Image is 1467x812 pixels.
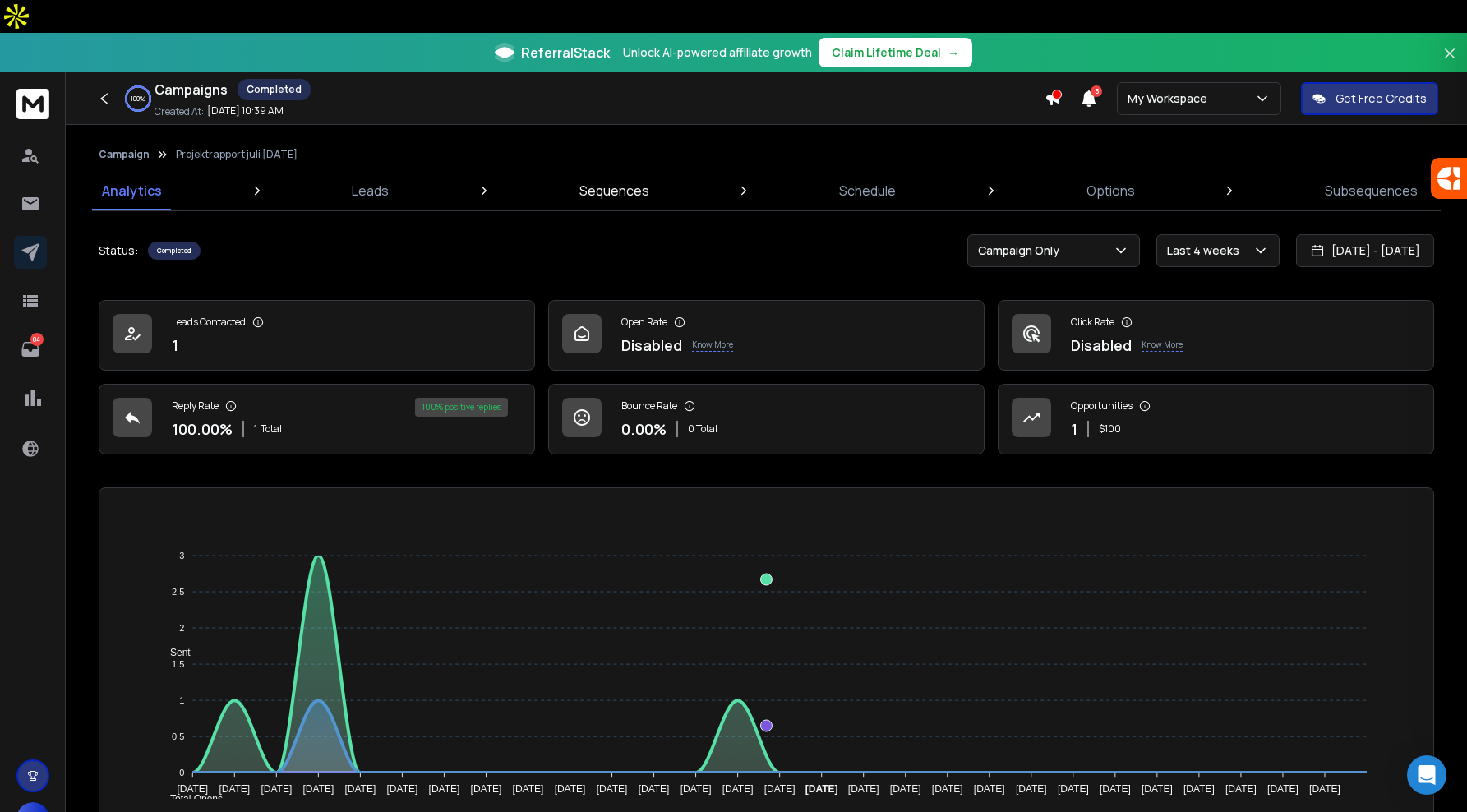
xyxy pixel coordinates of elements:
[932,783,963,795] tspan: [DATE]
[688,422,717,436] p: 0 Total
[30,333,44,346] p: 84
[579,181,649,201] p: Sequences
[974,783,1005,795] tspan: [DATE]
[621,399,677,413] p: Bounce Rate
[254,422,257,436] span: 1
[521,43,610,62] span: ReferralStack
[548,384,985,454] a: Bounce Rate0.00%0 Total
[805,783,838,795] tspan: [DATE]
[1183,783,1215,795] tspan: [DATE]
[998,300,1434,371] a: Click RateDisabledKnow More
[179,695,184,705] tspan: 1
[1077,171,1145,210] a: Options
[1325,181,1418,201] p: Subsequences
[722,783,754,795] tspan: [DATE]
[172,659,184,669] tspan: 1.5
[1071,418,1077,441] p: 1
[219,783,250,795] tspan: [DATE]
[99,384,535,454] a: Reply Rate100.00%1Total100% positive replies
[1336,90,1427,107] p: Get Free Credits
[621,334,682,357] p: Disabled
[680,783,712,795] tspan: [DATE]
[621,316,667,329] p: Open Rate
[102,181,162,201] p: Analytics
[92,171,172,210] a: Analytics
[471,783,502,795] tspan: [DATE]
[848,783,879,795] tspan: [DATE]
[948,44,959,61] span: →
[1315,171,1428,210] a: Subsequences
[1100,783,1131,795] tspan: [DATE]
[1058,783,1089,795] tspan: [DATE]
[1309,783,1340,795] tspan: [DATE]
[172,334,178,357] p: 1
[1439,43,1460,82] button: Close banner
[172,316,246,329] p: Leads Contacted
[155,105,204,118] p: Created At:
[1128,90,1214,107] p: My Workspace
[344,783,376,795] tspan: [DATE]
[155,80,228,99] h1: Campaigns
[1099,422,1121,436] p: $ 100
[177,783,208,795] tspan: [DATE]
[342,171,399,210] a: Leads
[1142,339,1183,352] p: Know More
[1071,399,1133,413] p: Opportunities
[172,399,219,413] p: Reply Rate
[597,783,628,795] tspan: [DATE]
[1142,783,1173,795] tspan: [DATE]
[99,148,150,161] button: Campaign
[1071,334,1132,357] p: Disabled
[131,94,145,104] p: 100 %
[179,551,184,561] tspan: 3
[14,333,47,366] a: 84
[158,793,223,805] span: Total Opens
[207,104,284,118] p: [DATE] 10:39 AM
[387,783,418,795] tspan: [DATE]
[548,300,985,371] a: Open RateDisabledKnow More
[621,418,667,441] p: 0.00 %
[839,181,896,201] p: Schedule
[1167,242,1246,259] p: Last 4 weeks
[639,783,670,795] tspan: [DATE]
[764,783,796,795] tspan: [DATE]
[1407,755,1446,795] div: Open Intercom Messenger
[1086,181,1135,201] p: Options
[819,38,972,67] button: Claim Lifetime Deal→
[148,242,201,260] div: Completed
[1225,783,1257,795] tspan: [DATE]
[261,783,292,795] tspan: [DATE]
[829,171,906,210] a: Schedule
[978,242,1066,259] p: Campaign Only
[1267,783,1299,795] tspan: [DATE]
[623,44,812,61] p: Unlock AI-powered affiliate growth
[415,398,508,417] div: 100 % positive replies
[570,171,659,210] a: Sequences
[179,623,184,633] tspan: 2
[352,181,389,201] p: Leads
[172,731,184,741] tspan: 0.5
[302,783,334,795] tspan: [DATE]
[1091,85,1102,97] span: 5
[99,300,535,371] a: Leads Contacted1
[238,79,311,100] div: Completed
[890,783,921,795] tspan: [DATE]
[513,783,544,795] tspan: [DATE]
[176,148,298,161] p: Projektrapport juli [DATE]
[555,783,586,795] tspan: [DATE]
[1016,783,1047,795] tspan: [DATE]
[179,768,184,777] tspan: 0
[172,587,184,597] tspan: 2.5
[1296,234,1434,267] button: [DATE] - [DATE]
[1071,316,1114,329] p: Click Rate
[99,242,138,259] p: Status:
[429,783,460,795] tspan: [DATE]
[1301,82,1438,115] button: Get Free Credits
[998,384,1434,454] a: Opportunities1$100
[172,418,233,441] p: 100.00 %
[261,422,282,436] span: Total
[158,647,191,658] span: Sent
[692,339,733,352] p: Know More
